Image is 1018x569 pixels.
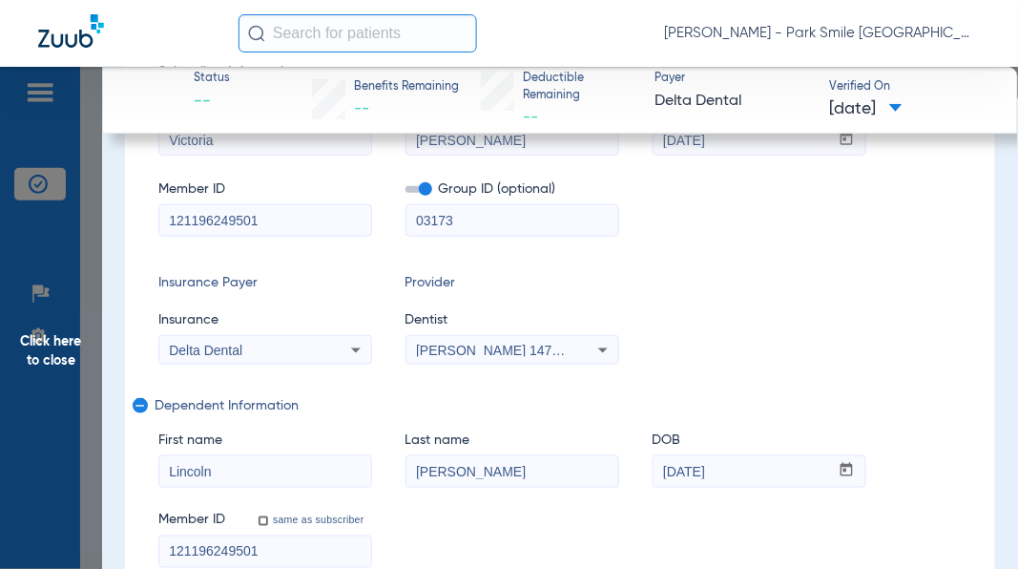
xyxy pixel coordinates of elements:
[655,71,813,88] span: Payer
[829,79,987,96] span: Verified On
[158,431,372,451] span: First name
[405,431,619,451] span: Last name
[829,97,903,121] span: [DATE]
[665,24,980,43] span: [PERSON_NAME] - Park Smile [GEOGRAPHIC_DATA]
[38,14,104,48] img: Zuub Logo
[523,110,538,125] span: --
[405,273,619,293] span: Provider
[923,477,1018,569] iframe: Chat Widget
[155,398,958,413] span: Dependent Information
[239,14,477,53] input: Search for patients
[269,514,364,527] label: same as subscriber
[158,179,372,200] span: Member ID
[653,431,866,451] span: DOB
[405,179,619,200] span: Group ID (optional)
[133,398,144,421] mat-icon: remove
[523,71,638,104] span: Deductible Remaining
[354,79,459,96] span: Benefits Remaining
[828,456,865,487] button: Open calendar
[158,511,225,531] span: Member ID
[169,343,242,358] span: Delta Dental
[655,90,813,114] span: Delta Dental
[354,101,369,116] span: --
[158,310,372,330] span: Insurance
[248,25,265,42] img: Search Icon
[194,71,230,88] span: Status
[158,273,372,293] span: Insurance Payer
[405,310,619,330] span: Dentist
[828,125,865,156] button: Open calendar
[416,343,604,358] span: [PERSON_NAME] 1477865061
[194,90,230,114] span: --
